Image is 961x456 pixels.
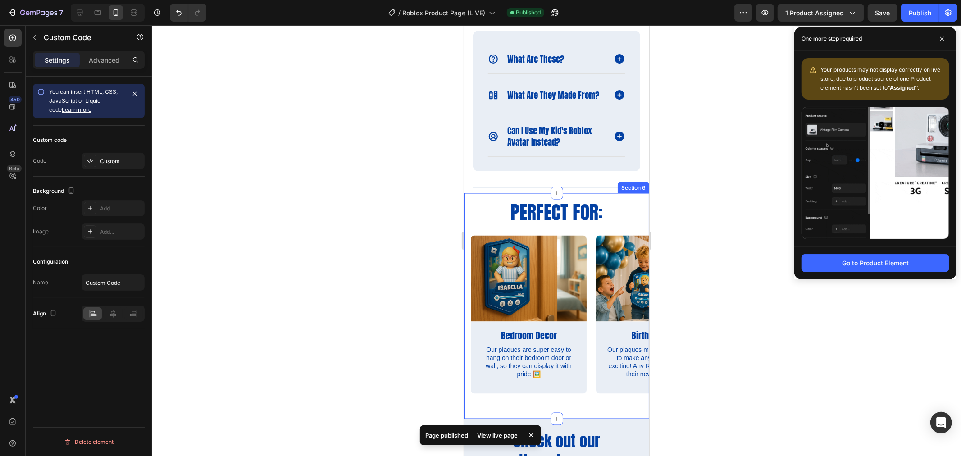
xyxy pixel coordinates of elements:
span: You can insert HTML, CSS, JavaScript or Liquid code [49,88,118,113]
span: Roblox Product Page (LIVE) [402,8,485,18]
div: Image [33,228,49,236]
button: 1 product assigned [778,4,864,22]
p: Birthday Gift [139,305,241,317]
div: Background [33,185,77,197]
b: “Assigned” [888,84,918,91]
button: Delete element [33,435,145,449]
span: / [398,8,401,18]
p: One more step required [802,34,862,43]
div: Undo/Redo [170,4,206,22]
span: 1 product assigned [785,8,844,18]
p: Settings [45,55,70,65]
div: Color [33,204,47,212]
button: 7 [4,4,67,22]
p: Page published [425,431,468,440]
div: Add... [100,228,142,236]
p: Custom Code [44,32,120,43]
div: Name [33,278,48,287]
div: Open Intercom Messenger [930,412,952,433]
button: Go to Product Element [802,254,949,272]
div: Beta [7,165,22,172]
iframe: Design area [464,25,649,456]
div: 450 [9,96,22,103]
button: Save [868,4,897,22]
span: Published [516,9,541,17]
div: Add... [100,205,142,213]
p: 7 [59,7,63,18]
span: Your products may not display correctly on live store, due to product source of one Product eleme... [820,66,940,91]
div: View live page [472,429,523,442]
div: Align [33,308,59,320]
div: Publish [909,8,931,18]
button: Publish [901,4,939,22]
p: Our plaques make the perfect gift to make any birthday more exciting! Any Roblox fan will love th... [141,321,238,354]
div: Configuration [33,258,68,266]
div: Go to Product Element [842,258,909,268]
span: Save [875,9,890,17]
div: Delete element [64,437,114,447]
div: Section 6 [155,159,183,167]
div: Custom [100,157,142,165]
div: Custom code [33,136,67,144]
a: Learn more [62,106,91,113]
img: gempages_432750572815254551-b7fcb005-70b8-4adb-85b8-06a34887825e.png [132,210,248,296]
p: Advanced [89,55,119,65]
div: Code [33,157,46,165]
